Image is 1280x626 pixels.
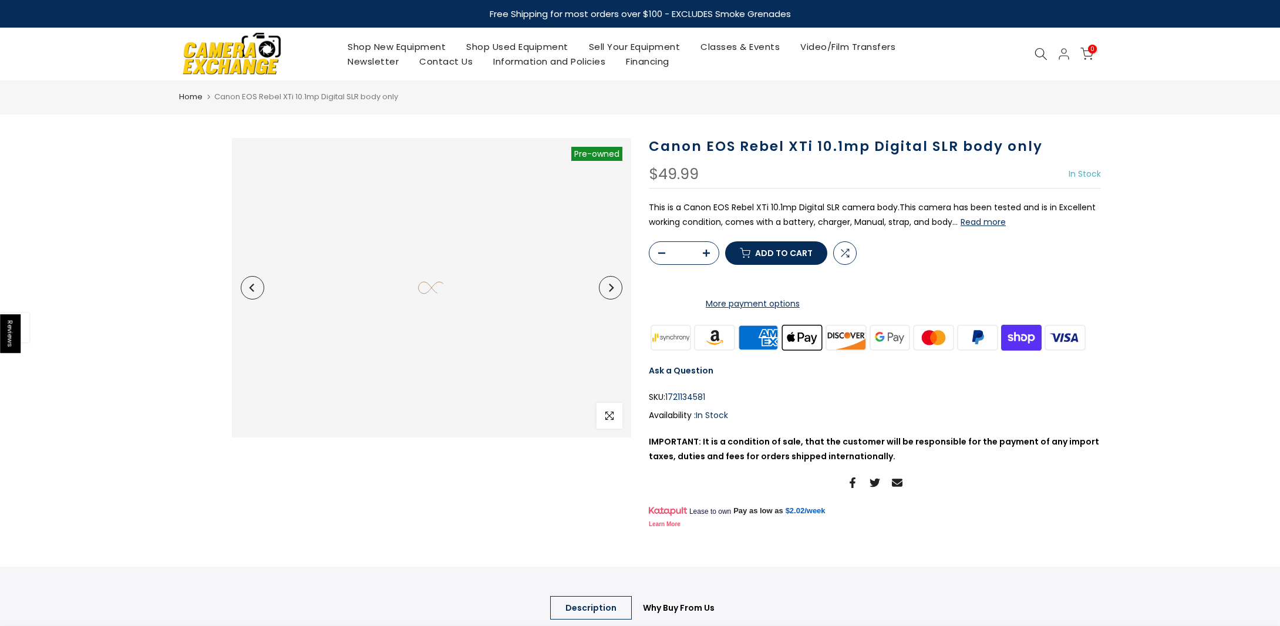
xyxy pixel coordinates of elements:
img: discover [824,323,868,352]
div: SKU: [649,390,1101,405]
a: Shop Used Equipment [456,39,579,54]
a: Why Buy From Us [628,596,730,620]
strong: Free Shipping for most orders over $100 - EXCLUDES Smoke Grenades [490,8,791,20]
button: Next [599,276,622,299]
a: Classes & Events [690,39,790,54]
a: Information and Policies [483,54,616,69]
strong: IMPORTANT: It is a condition of sale, that the customer will be responsible for the payment of an... [649,436,1099,462]
img: visa [1043,323,1087,352]
span: Lease to own [689,507,731,516]
a: $2.02/week [786,506,826,516]
a: Learn More [649,521,681,527]
a: Share on Facebook [847,476,858,490]
img: amazon payments [693,323,737,352]
span: In Stock [1069,168,1101,180]
a: Share on Email [892,476,902,490]
h1: Canon EOS Rebel XTi 10.1mp Digital SLR body only [649,138,1101,155]
a: Ask a Question [649,365,713,376]
a: 0 [1080,48,1093,60]
span: 0 [1088,45,1097,53]
img: american express [736,323,780,352]
span: 1721134581 [665,390,705,405]
img: apple pay [780,323,824,352]
div: $49.99 [649,167,699,182]
img: paypal [956,323,1000,352]
span: Pay as low as [733,506,783,516]
a: Newsletter [338,54,409,69]
a: Contact Us [409,54,483,69]
a: Description [550,596,632,620]
a: Sell Your Equipment [578,39,690,54]
div: Availability : [649,408,1101,423]
img: google pay [868,323,912,352]
a: Video/Film Transfers [790,39,906,54]
p: This is a Canon EOS Rebel XTi 10.1mp Digital SLR camera body.This camera has been tested and is i... [649,200,1101,230]
a: Share on Twitter [870,476,880,490]
a: Shop New Equipment [338,39,456,54]
a: Home [179,91,203,103]
span: In Stock [696,409,728,421]
span: Canon EOS Rebel XTi 10.1mp Digital SLR body only [214,91,398,102]
a: More payment options [649,297,857,311]
img: shopify pay [999,323,1043,352]
button: Read more [961,217,1006,227]
img: synchrony [649,323,693,352]
a: Financing [616,54,680,69]
button: Add to cart [725,241,827,265]
img: master [912,323,956,352]
span: Add to cart [755,249,813,257]
button: Previous [241,276,264,299]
